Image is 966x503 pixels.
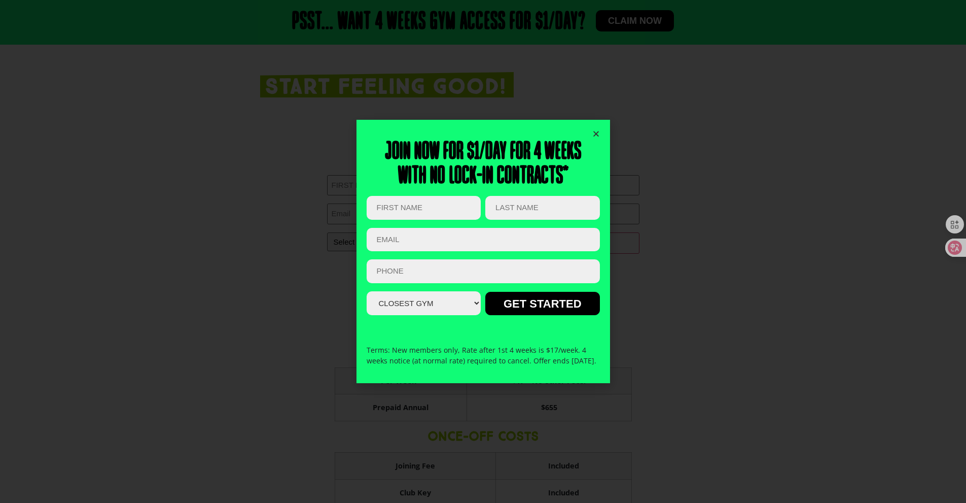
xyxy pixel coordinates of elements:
[592,130,600,138] a: Close
[485,196,599,220] input: LAST NAME
[367,140,600,189] h2: Join now for $1/day for 4 weeks With no lock-in contracts*
[485,292,599,315] input: GET STARTED
[367,259,600,283] input: PHONE
[367,345,600,366] p: Terms: New members only, Rate after 1st 4 weeks is $17/week. 4 weeks notice (at normal rate) requ...
[367,228,600,252] input: Email
[367,196,481,220] input: FIRST NAME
